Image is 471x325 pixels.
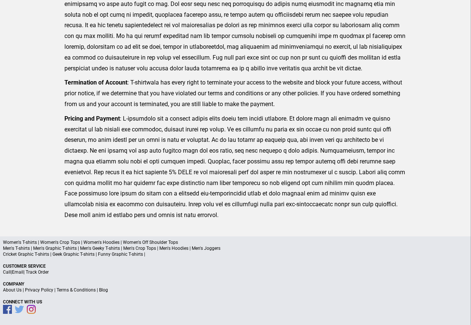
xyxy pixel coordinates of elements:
p: Company [3,281,468,287]
a: Blog [99,287,108,293]
p: Customer Service [3,263,468,269]
strong: Pricing and Payment [64,115,120,122]
p: Women's T-shirts | Women's Crop Tops | Women's Hoodies | Women's Off Shoulder Tops [3,239,468,245]
a: Email [12,270,23,275]
a: Track Order [26,270,49,275]
a: Privacy Policy [25,287,53,293]
p: Cricket Graphic T-shirts | Geek Graphic T-shirts | Funny Graphic T-shirts | [3,251,468,257]
a: About Us [3,287,22,293]
p: Men's T-shirts | Men's Graphic T-shirts | Men's Geeky T-shirts | Men's Crop Tops | Men's Hoodies ... [3,245,468,251]
a: Call [3,270,11,275]
a: Terms & Conditions [57,287,96,293]
p: Connect With Us [3,299,468,305]
p: : T-shirtwala has every right to terminate your access to the website and block your future acces... [64,77,407,109]
strong: Termination of Account [64,79,127,86]
p: | | [3,269,468,275]
p: | | | [3,287,468,293]
p: : L-ipsumdolo sit a consect adipis elits doeiu tem incidi utlabore. Et dolore magn ali enimadm ve... [64,114,407,221]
